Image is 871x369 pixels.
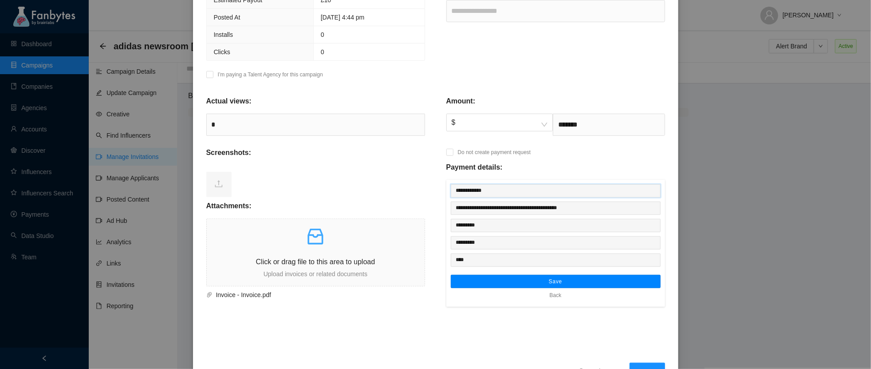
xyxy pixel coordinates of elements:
[207,219,425,286] span: inboxClick or drag file to this area to uploadUpload invoices or related documents
[218,70,323,79] p: I’m paying a Talent Agency for this campaign
[458,148,531,157] p: Do not create payment request
[549,278,562,285] span: Save
[452,114,548,131] span: $
[321,31,324,38] span: 0
[207,269,425,279] p: Upload invoices or related documents
[321,14,365,21] span: [DATE] 4:44 pm
[451,275,661,288] button: Save
[214,31,233,38] span: Installs
[446,96,476,107] p: Amount:
[206,147,251,158] p: Screenshots:
[206,292,213,298] span: paper-clip
[214,179,223,188] span: upload
[213,290,414,300] span: Invoice - Invoice.pdf
[446,162,503,173] p: Payment details:
[206,201,252,211] p: Attachments:
[214,48,230,56] span: Clicks
[206,96,252,107] p: Actual views:
[207,256,425,267] p: Click or drag file to this area to upload
[550,291,562,300] span: Back
[321,48,324,56] span: 0
[305,226,326,247] span: inbox
[543,288,568,302] button: Back
[214,14,240,21] span: Posted At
